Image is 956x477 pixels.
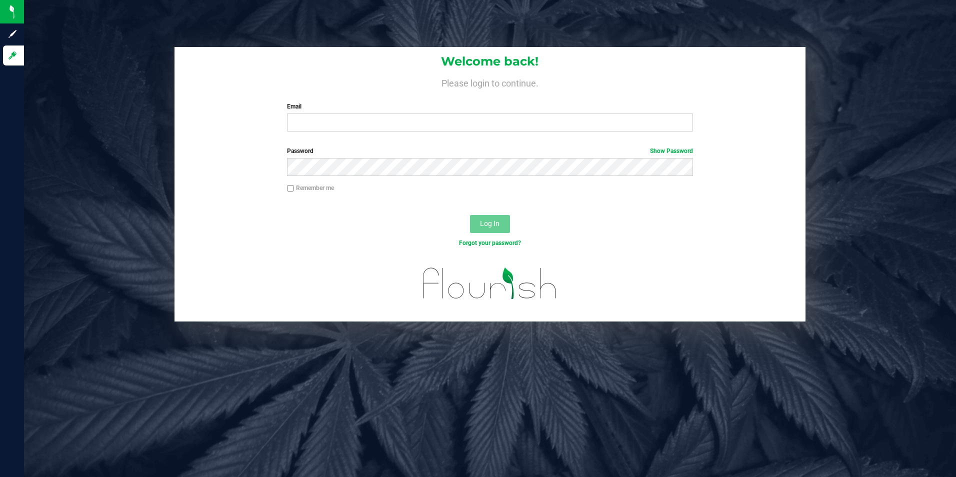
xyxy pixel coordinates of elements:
[287,185,294,192] input: Remember me
[411,258,569,309] img: flourish_logo.svg
[7,29,17,39] inline-svg: Sign up
[480,219,499,227] span: Log In
[174,76,806,88] h4: Please login to continue.
[287,183,334,192] label: Remember me
[470,215,510,233] button: Log In
[287,147,313,154] span: Password
[459,239,521,246] a: Forgot your password?
[650,147,693,154] a: Show Password
[7,50,17,60] inline-svg: Log in
[174,55,806,68] h1: Welcome back!
[287,102,693,111] label: Email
